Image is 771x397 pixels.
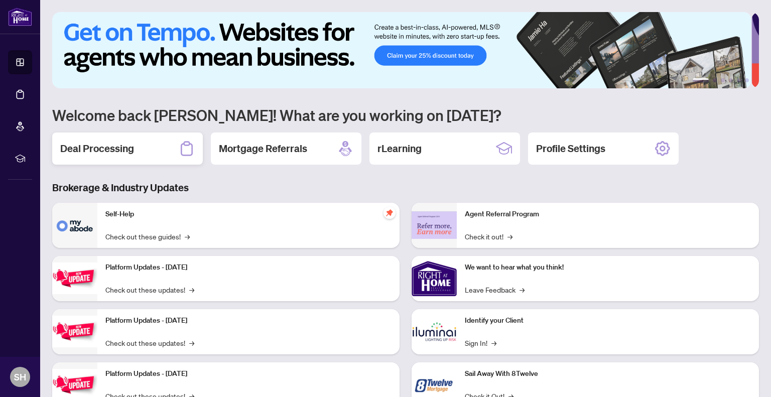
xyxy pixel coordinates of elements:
[52,12,751,88] img: Slide 0
[412,256,457,301] img: We want to hear what you think!
[105,284,194,295] a: Check out these updates!→
[412,309,457,354] img: Identify your Client
[105,368,392,379] p: Platform Updates - [DATE]
[520,284,525,295] span: →
[377,142,422,156] h2: rLearning
[507,231,512,242] span: →
[52,105,759,124] h1: Welcome back [PERSON_NAME]! What are you working on [DATE]?
[693,78,709,82] button: 1
[105,262,392,273] p: Platform Updates - [DATE]
[52,316,97,347] img: Platform Updates - July 8, 2025
[412,211,457,239] img: Agent Referral Program
[105,315,392,326] p: Platform Updates - [DATE]
[383,207,396,219] span: pushpin
[105,209,392,220] p: Self-Help
[721,78,725,82] button: 3
[729,78,733,82] button: 4
[185,231,190,242] span: →
[105,337,194,348] a: Check out these updates!→
[189,337,194,348] span: →
[465,231,512,242] a: Check it out!→
[14,370,26,384] span: SH
[465,209,751,220] p: Agent Referral Program
[105,231,190,242] a: Check out these guides!→
[52,262,97,294] img: Platform Updates - July 21, 2025
[52,181,759,195] h3: Brokerage & Industry Updates
[52,203,97,248] img: Self-Help
[465,337,496,348] a: Sign In!→
[713,78,717,82] button: 2
[536,142,605,156] h2: Profile Settings
[465,315,751,326] p: Identify your Client
[465,368,751,379] p: Sail Away With 8Twelve
[465,284,525,295] a: Leave Feedback→
[219,142,307,156] h2: Mortgage Referrals
[189,284,194,295] span: →
[731,362,761,392] button: Open asap
[60,142,134,156] h2: Deal Processing
[737,78,741,82] button: 5
[8,8,32,26] img: logo
[491,337,496,348] span: →
[465,262,751,273] p: We want to hear what you think!
[745,78,749,82] button: 6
